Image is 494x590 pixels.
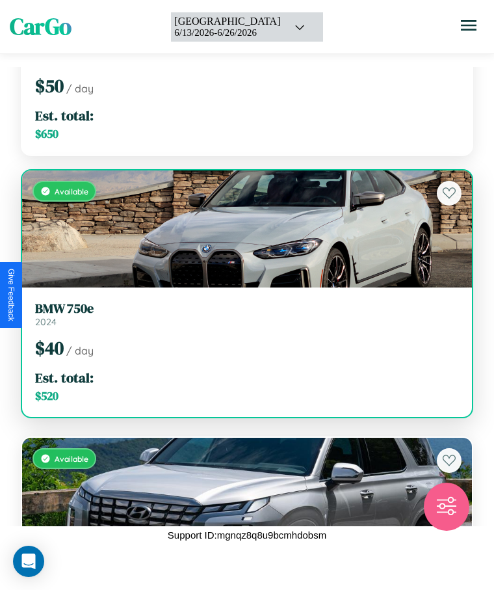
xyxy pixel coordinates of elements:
p: Support ID: mgnqz8q8u9bcmhdobsm [168,526,326,544]
span: / day [66,344,94,357]
div: Open Intercom Messenger [13,546,44,577]
span: CarGo [10,11,71,42]
span: Est. total: [35,368,94,387]
span: 2024 [35,316,57,328]
span: Est. total: [35,106,94,125]
span: $ 650 [35,126,58,142]
span: Available [55,187,88,196]
div: Give Feedback [6,269,16,321]
span: $ 520 [35,388,58,404]
h3: BMW 750e [35,301,459,316]
span: $ 40 [35,336,64,360]
span: Available [55,454,88,464]
div: 6 / 13 / 2026 - 6 / 26 / 2026 [174,27,280,38]
a: BMW 750e2024 [35,301,459,328]
span: $ 50 [35,74,64,98]
div: [GEOGRAPHIC_DATA] [174,16,280,27]
span: / day [66,82,94,95]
